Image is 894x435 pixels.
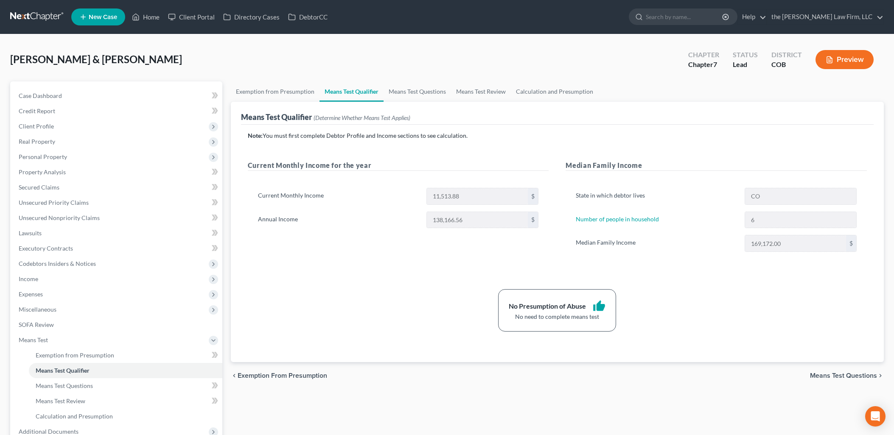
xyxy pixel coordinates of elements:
[19,92,62,99] span: Case Dashboard
[509,312,605,321] div: No need to complete means test
[248,160,549,171] h5: Current Monthly Income for the year
[733,60,758,70] div: Lead
[19,275,38,282] span: Income
[284,9,332,25] a: DebtorCC
[566,160,867,171] h5: Median Family Income
[810,372,884,379] button: Means Test Questions chevron_right
[19,428,78,435] span: Additional Documents
[12,241,222,256] a: Executory Contracts
[19,290,43,298] span: Expenses
[36,367,90,374] span: Means Test Qualifier
[29,393,222,409] a: Means Test Review
[427,212,528,228] input: 0.00
[254,188,423,205] label: Current Monthly Income
[36,382,93,389] span: Means Test Questions
[572,188,740,205] label: State in which debtor lives
[29,409,222,424] a: Calculation and Presumption
[12,226,222,241] a: Lawsuits
[451,81,511,102] a: Means Test Review
[248,131,867,140] p: You must first complete Debtor Profile and Income sections to see calculation.
[646,9,723,25] input: Search by name...
[128,9,164,25] a: Home
[771,50,802,60] div: District
[12,317,222,332] a: SOFA Review
[231,372,327,379] button: chevron_left Exemption from Presumption
[593,300,605,312] i: thumb_up
[576,215,659,223] a: Number of people in household
[846,235,856,251] div: $
[219,9,284,25] a: Directory Cases
[36,397,85,404] span: Means Test Review
[877,372,884,379] i: chevron_right
[12,103,222,119] a: Credit Report
[29,363,222,378] a: Means Test Qualifier
[745,212,856,228] input: --
[19,123,54,130] span: Client Profile
[865,406,886,427] div: Open Intercom Messenger
[241,112,410,122] div: Means Test Qualifier
[12,210,222,226] a: Unsecured Nonpriority Claims
[36,351,114,359] span: Exemption from Presumption
[231,372,238,379] i: chevron_left
[238,372,327,379] span: Exemption from Presumption
[528,188,538,204] div: $
[19,214,100,221] span: Unsecured Nonpriority Claims
[511,81,598,102] a: Calculation and Presumption
[231,81,319,102] a: Exemption from Presumption
[19,138,55,145] span: Real Property
[319,81,384,102] a: Means Test Qualifier
[19,229,42,237] span: Lawsuits
[19,336,48,343] span: Means Test
[745,188,856,204] input: State
[733,50,758,60] div: Status
[384,81,451,102] a: Means Test Questions
[19,168,66,176] span: Property Analysis
[12,195,222,210] a: Unsecured Priority Claims
[10,53,182,65] span: [PERSON_NAME] & [PERSON_NAME]
[19,260,96,267] span: Codebtors Insiders & Notices
[688,60,719,70] div: Chapter
[572,235,740,252] label: Median Family Income
[528,212,538,228] div: $
[314,114,410,121] span: (Determine Whether Means Test Applies)
[254,212,423,229] label: Annual Income
[248,132,263,139] strong: Note:
[816,50,874,69] button: Preview
[19,306,56,313] span: Miscellaneous
[771,60,802,70] div: COB
[12,180,222,195] a: Secured Claims
[427,188,528,204] input: 0.00
[713,60,717,68] span: 7
[19,199,89,206] span: Unsecured Priority Claims
[29,378,222,393] a: Means Test Questions
[19,107,55,114] span: Credit Report
[12,88,222,103] a: Case Dashboard
[29,348,222,363] a: Exemption from Presumption
[36,413,113,420] span: Calculation and Presumption
[19,153,67,160] span: Personal Property
[19,321,54,328] span: SOFA Review
[509,301,586,311] div: No Presumption of Abuse
[164,9,219,25] a: Client Portal
[19,184,59,191] span: Secured Claims
[767,9,883,25] a: the [PERSON_NAME] Law Firm, LLC
[12,165,222,180] a: Property Analysis
[810,372,877,379] span: Means Test Questions
[688,50,719,60] div: Chapter
[19,245,73,252] span: Executory Contracts
[745,235,846,251] input: 0.00
[89,14,117,20] span: New Case
[738,9,766,25] a: Help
